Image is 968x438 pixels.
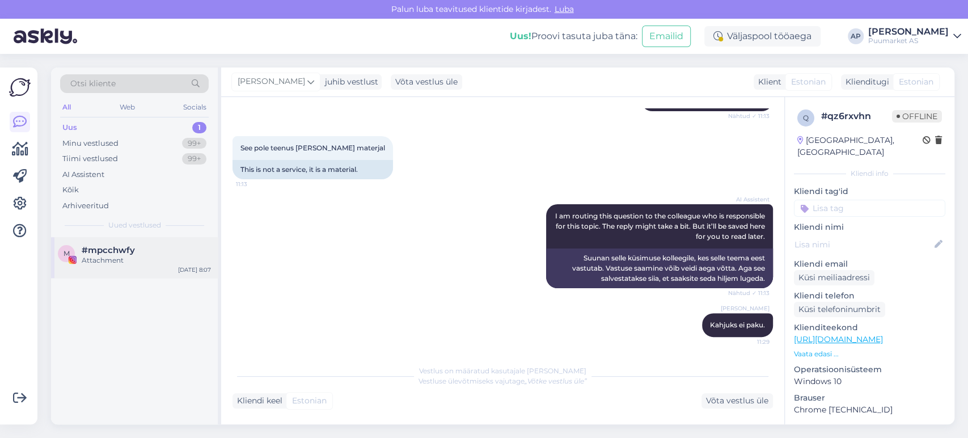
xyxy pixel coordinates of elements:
[192,122,206,133] div: 1
[62,169,104,180] div: AI Assistent
[794,238,932,251] input: Lisa nimi
[117,100,137,115] div: Web
[320,76,378,88] div: juhib vestlust
[182,138,206,149] div: 99+
[108,220,161,230] span: Uued vestlused
[794,169,945,179] div: Kliendi info
[794,221,945,233] p: Kliendi nimi
[727,338,770,346] span: 11:29
[754,76,781,88] div: Klient
[794,200,945,217] input: Lisa tag
[848,28,864,44] div: AP
[701,393,773,408] div: Võta vestlus üle
[727,289,770,297] span: Nähtud ✓ 11:13
[794,349,945,359] p: Vaata edasi ...
[240,144,385,152] span: See pole teenus [PERSON_NAME] materjal
[551,4,577,14] span: Luba
[62,153,118,165] div: Tiimi vestlused
[62,184,79,196] div: Kõik
[794,376,945,388] p: Windows 10
[821,109,892,123] div: # qz6rxvhn
[794,290,945,302] p: Kliendi telefon
[70,78,116,90] span: Otsi kliente
[60,100,73,115] div: All
[704,26,821,47] div: Väljaspool tööaega
[794,334,883,344] a: [URL][DOMAIN_NAME]
[82,255,211,266] div: Attachment
[82,245,135,255] span: #mpcchwfy
[233,160,393,179] div: This is not a service, it is a material.
[62,138,119,149] div: Minu vestlused
[292,395,327,407] span: Estonian
[710,321,765,329] span: Kahjuks ei paku.
[391,74,462,90] div: Võta vestlus üle
[841,76,889,88] div: Klienditugi
[803,113,809,122] span: q
[510,30,637,43] div: Proovi tasuta juba täna:
[62,122,77,133] div: Uus
[419,367,586,375] span: Vestlus on määratud kasutajale [PERSON_NAME]
[727,112,770,120] span: Nähtud ✓ 11:13
[794,364,945,376] p: Operatsioonisüsteem
[794,302,885,317] div: Küsi telefoninumbrit
[62,200,109,212] div: Arhiveeritud
[419,377,587,385] span: Vestluse ülevõtmiseks vajutage
[791,76,826,88] span: Estonian
[868,27,961,45] a: [PERSON_NAME]Puumarket AS
[794,258,945,270] p: Kliendi email
[892,110,942,123] span: Offline
[721,304,770,313] span: [PERSON_NAME]
[868,27,949,36] div: [PERSON_NAME]
[233,395,282,407] div: Kliendi keel
[64,249,70,258] span: m
[238,75,305,88] span: [PERSON_NAME]
[797,134,923,158] div: [GEOGRAPHIC_DATA], [GEOGRAPHIC_DATA]
[899,76,933,88] span: Estonian
[178,266,211,274] div: [DATE] 8:07
[794,270,874,285] div: Küsi meiliaadressi
[181,100,209,115] div: Socials
[525,377,587,385] i: „Võtke vestlus üle”
[794,392,945,404] p: Brauser
[9,77,31,98] img: Askly Logo
[236,180,278,188] span: 11:13
[555,212,767,241] span: I am routing this question to the colleague who is responsible for this topic. The reply might ta...
[794,404,945,416] p: Chrome [TECHNICAL_ID]
[182,153,206,165] div: 99+
[642,26,691,47] button: Emailid
[510,31,531,41] b: Uus!
[794,186,945,197] p: Kliendi tag'id
[794,322,945,334] p: Klienditeekond
[727,195,770,204] span: AI Assistent
[868,36,949,45] div: Puumarket AS
[546,249,773,288] div: Suunan selle küsimuse kolleegile, kes selle teema eest vastutab. Vastuse saamine võib veidi aega ...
